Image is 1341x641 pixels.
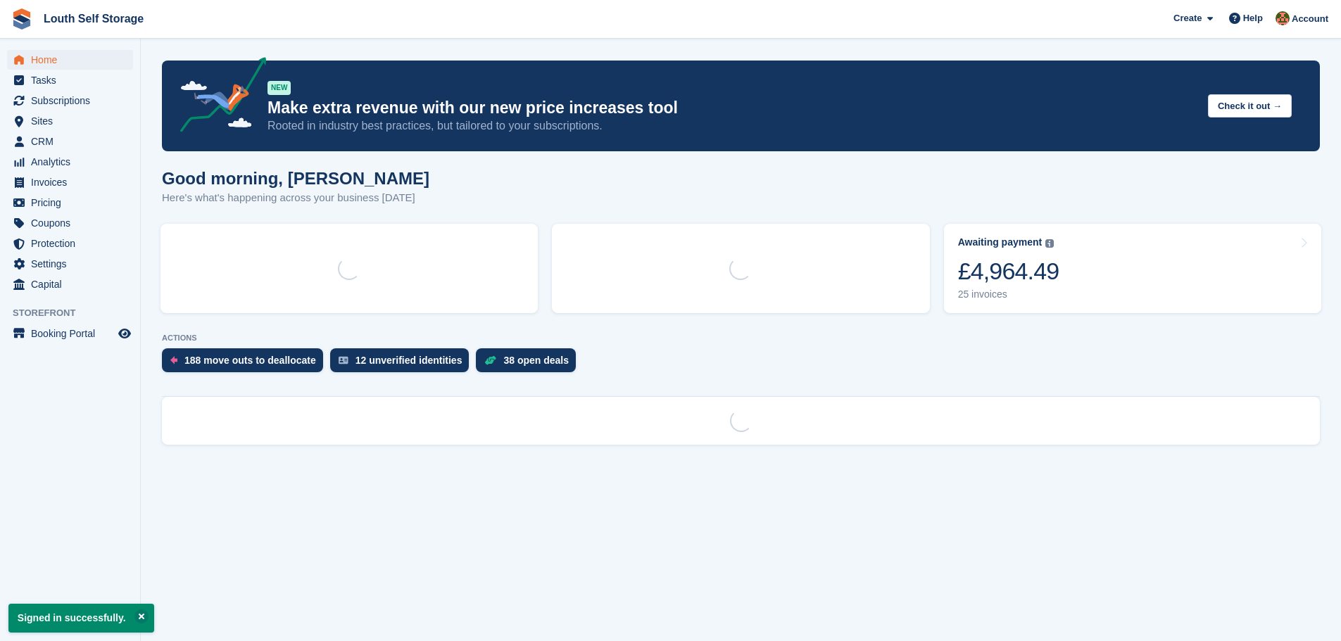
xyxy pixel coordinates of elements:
[31,234,115,253] span: Protection
[7,324,133,343] a: menu
[267,118,1197,134] p: Rooted in industry best practices, but tailored to your subscriptions.
[31,193,115,212] span: Pricing
[162,190,429,206] p: Here's what's happening across your business [DATE]
[116,325,133,342] a: Preview store
[339,356,348,364] img: verify_identity-adf6edd0f0f0b5bbfe63781bf79b02c33cf7c696d77639b501bdc392416b5a36.svg
[31,152,115,172] span: Analytics
[7,172,133,192] a: menu
[31,91,115,110] span: Subscriptions
[7,254,133,274] a: menu
[7,213,133,233] a: menu
[162,348,330,379] a: 188 move outs to deallocate
[1292,12,1328,26] span: Account
[31,274,115,294] span: Capital
[162,334,1320,343] p: ACTIONS
[38,7,149,30] a: Louth Self Storage
[484,355,496,365] img: deal-1b604bf984904fb50ccaf53a9ad4b4a5d6e5aea283cecdc64d6e3604feb123c2.svg
[31,132,115,151] span: CRM
[1173,11,1202,25] span: Create
[184,355,316,366] div: 188 move outs to deallocate
[958,288,1059,300] div: 25 invoices
[11,8,32,30] img: stora-icon-8386f47178a22dfd0bd8f6a31ec36ba5ce8667c1dd55bd0f319d3a0aa187defe.svg
[31,254,115,274] span: Settings
[355,355,462,366] div: 12 unverified identities
[7,132,133,151] a: menu
[1208,94,1292,118] button: Check it out →
[7,193,133,212] a: menu
[1045,239,1054,248] img: icon-info-grey-7440780725fd019a000dd9b08b2336e03edf1995a4989e88bcd33f0948082b44.svg
[267,81,291,95] div: NEW
[267,98,1197,118] p: Make extra revenue with our new price increases tool
[1276,11,1290,25] img: Andy Smith
[13,306,140,320] span: Storefront
[7,152,133,172] a: menu
[944,224,1321,313] a: Awaiting payment £4,964.49 25 invoices
[31,50,115,70] span: Home
[31,213,115,233] span: Coupons
[162,169,429,188] h1: Good morning, [PERSON_NAME]
[330,348,477,379] a: 12 unverified identities
[1243,11,1263,25] span: Help
[958,236,1043,248] div: Awaiting payment
[503,355,569,366] div: 38 open deals
[7,91,133,110] a: menu
[31,324,115,343] span: Booking Portal
[7,70,133,90] a: menu
[958,257,1059,286] div: £4,964.49
[31,70,115,90] span: Tasks
[170,356,177,364] img: move_outs_to_deallocate_icon-f764333ba52eb49d3ac5e1228854f67142a1ed5810a6f6cc68b1a99e826820c5.svg
[31,111,115,131] span: Sites
[7,111,133,131] a: menu
[476,348,583,379] a: 38 open deals
[168,57,267,137] img: price-adjustments-announcement-icon-8257ccfd72463d97f412b2fc003d46551f7dbcb40ab6d574587a9cd5c0d94...
[8,604,154,633] p: Signed in successfully.
[31,172,115,192] span: Invoices
[7,50,133,70] a: menu
[7,274,133,294] a: menu
[7,234,133,253] a: menu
